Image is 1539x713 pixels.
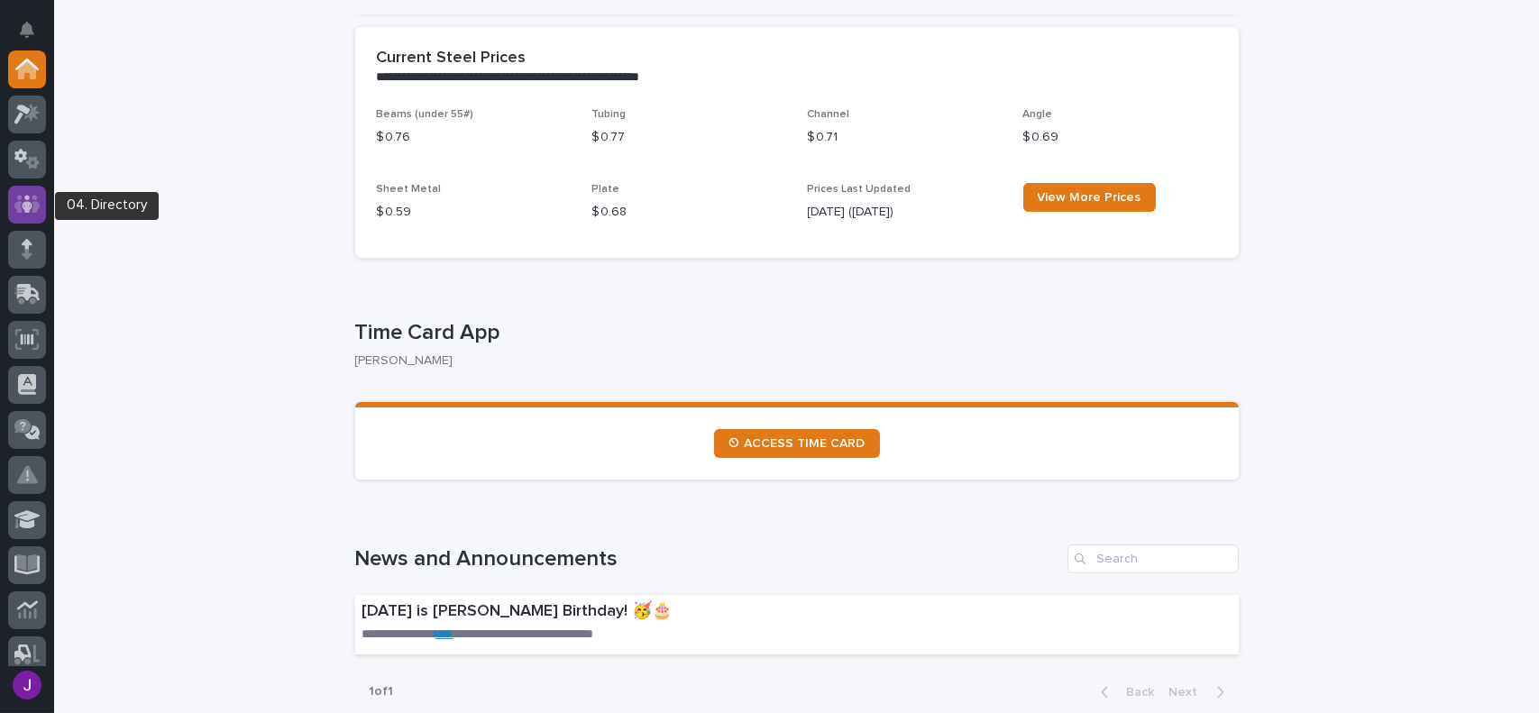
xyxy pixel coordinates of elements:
button: Notifications [8,11,46,49]
span: Plate [592,184,620,195]
button: Back [1086,684,1162,700]
input: Search [1067,544,1239,573]
span: Channel [808,109,850,120]
button: users-avatar [8,666,46,704]
h1: News and Announcements [355,546,1060,572]
p: $ 0.77 [592,128,786,147]
p: $ 0.68 [592,203,786,222]
span: Tubing [592,109,627,120]
p: $ 0.71 [808,128,1002,147]
p: $ 0.76 [377,128,571,147]
button: Next [1162,684,1239,700]
p: Time Card App [355,320,1232,346]
p: [PERSON_NAME] [355,353,1224,369]
span: Beams (under 55#) [377,109,474,120]
span: ⏲ ACCESS TIME CARD [728,437,866,450]
p: $ 0.59 [377,203,571,222]
h2: Current Steel Prices [377,49,527,69]
p: [DATE] is [PERSON_NAME] Birthday! 🥳🎂 [362,602,972,622]
span: Sheet Metal [377,184,442,195]
p: [DATE] ([DATE]) [808,203,1002,222]
span: Angle [1023,109,1053,120]
span: Back [1116,686,1155,699]
span: View More Prices [1038,191,1141,204]
p: $ 0.69 [1023,128,1217,147]
span: Next [1169,686,1209,699]
div: Notifications [23,22,46,50]
a: ⏲ ACCESS TIME CARD [714,429,880,458]
a: View More Prices [1023,183,1156,212]
span: Prices Last Updated [808,184,911,195]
